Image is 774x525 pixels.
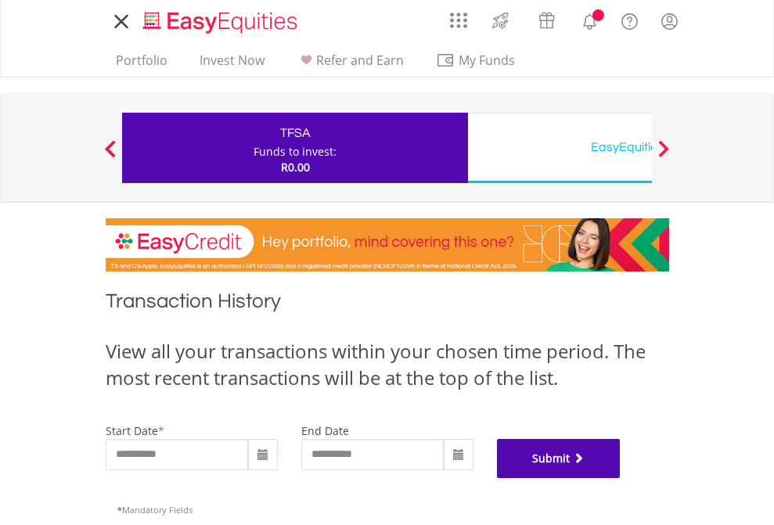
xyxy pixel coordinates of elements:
[117,504,193,516] span: Mandatory Fields
[524,4,570,33] a: Vouchers
[610,4,650,35] a: FAQ's and Support
[650,4,689,38] a: My Profile
[140,9,304,35] img: EasyEquities_Logo.png
[110,52,174,77] a: Portfolio
[106,287,669,322] h1: Transaction History
[440,4,477,29] a: AppsGrid
[316,52,404,69] span: Refer and Earn
[254,144,337,160] div: Funds to invest:
[193,52,271,77] a: Invest Now
[290,52,410,77] a: Refer and Earn
[281,160,310,174] span: R0.00
[648,148,679,164] button: Next
[436,50,538,70] span: My Funds
[570,4,610,35] a: Notifications
[95,148,126,164] button: Previous
[137,4,304,35] a: Home page
[106,338,669,392] div: View all your transactions within your chosen time period. The most recent transactions will be a...
[488,8,513,33] img: thrive-v2.svg
[106,218,669,271] img: EasyCredit Promotion Banner
[301,423,349,438] label: end date
[131,122,459,144] div: TFSA
[106,423,158,438] label: start date
[497,439,621,478] button: Submit
[534,8,560,33] img: vouchers-v2.svg
[450,12,467,29] img: grid-menu-icon.svg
